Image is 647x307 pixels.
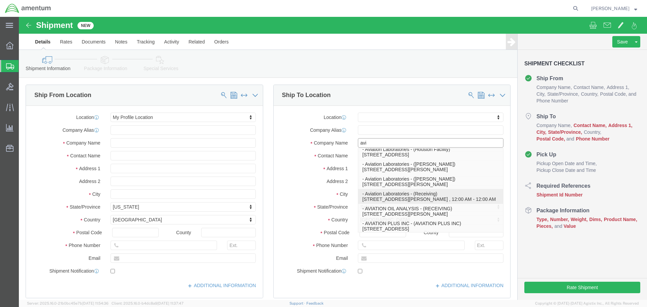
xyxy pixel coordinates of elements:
[19,17,647,300] iframe: FS Legacy Container
[591,4,638,12] button: [PERSON_NAME]
[591,5,629,12] span: Bobby Allison
[27,301,109,305] span: Server: 2025.16.0-21b0bc45e7b
[112,301,184,305] span: Client: 2025.16.0-b4dc8a9
[157,301,184,305] span: [DATE] 11:37:47
[5,3,51,13] img: logo
[306,301,323,305] a: Feedback
[535,301,639,306] span: Copyright © [DATE]-[DATE] Agistix Inc., All Rights Reserved
[289,301,306,305] a: Support
[82,301,109,305] span: [DATE] 11:54:36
